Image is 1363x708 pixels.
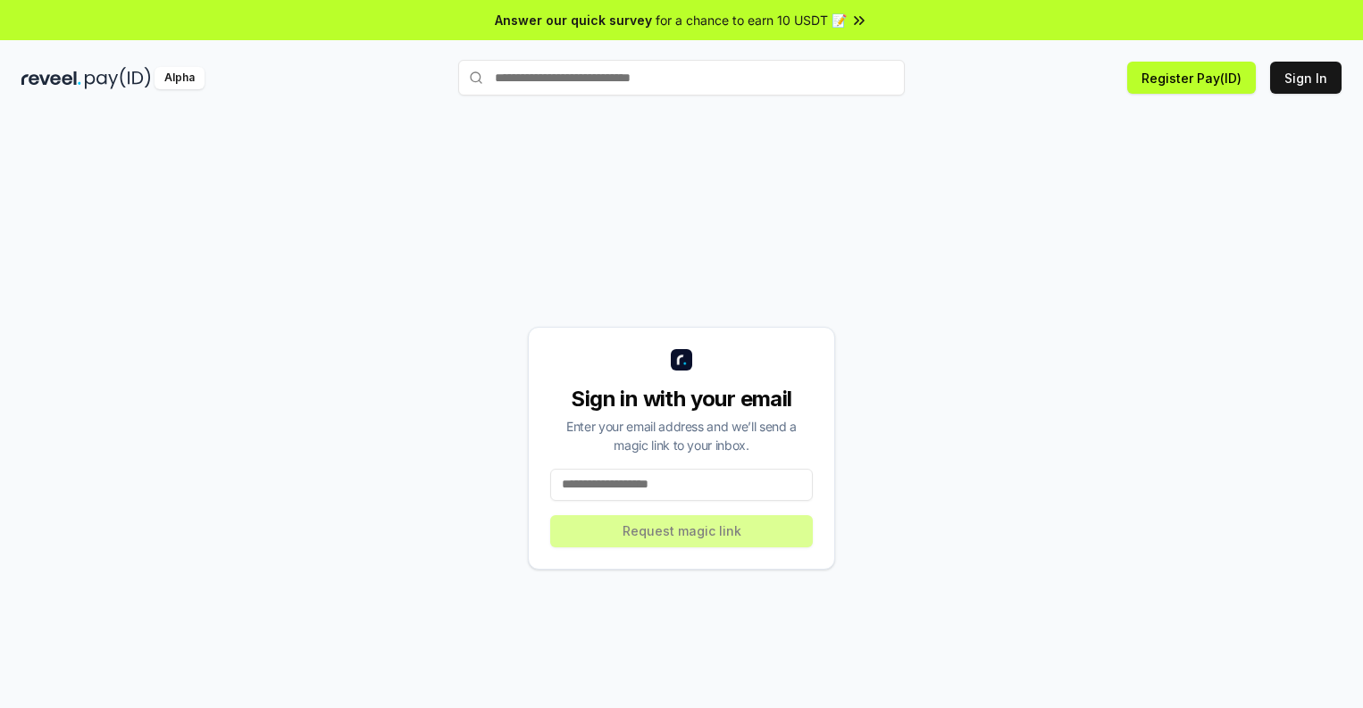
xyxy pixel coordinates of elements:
div: Enter your email address and we’ll send a magic link to your inbox. [550,417,813,454]
div: Alpha [155,67,205,89]
img: logo_small [671,349,692,371]
img: pay_id [85,67,151,89]
span: Answer our quick survey [495,11,652,29]
button: Sign In [1270,62,1342,94]
span: for a chance to earn 10 USDT 📝 [656,11,847,29]
button: Register Pay(ID) [1127,62,1256,94]
img: reveel_dark [21,67,81,89]
div: Sign in with your email [550,385,813,413]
